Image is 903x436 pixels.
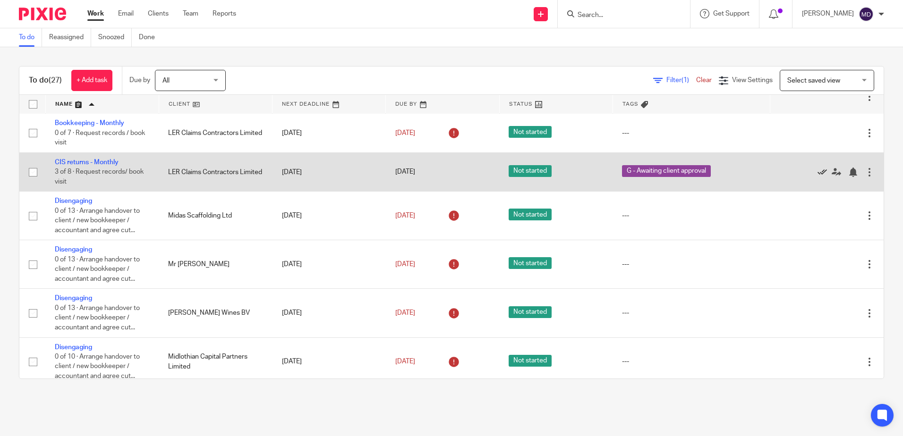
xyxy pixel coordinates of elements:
p: [PERSON_NAME] [802,9,854,18]
a: Snoozed [98,28,132,47]
span: Not started [509,209,552,220]
td: Mr [PERSON_NAME] [159,240,272,289]
span: (27) [49,76,62,84]
span: 0 of 13 · Arrange handover to client / new bookkeeper / accountant and agree cut... [55,256,140,282]
a: Clear [696,77,712,84]
span: 0 of 7 · Request records / book visit [55,130,145,146]
p: Due by [129,75,150,85]
a: Disengaging [55,246,92,253]
td: [DATE] [273,192,386,240]
span: 0 of 13 · Arrange handover to client / new bookkeeper / accountant and agree cut... [55,208,140,234]
td: [DATE] [273,114,386,152]
div: --- [622,357,760,366]
span: Not started [509,257,552,269]
span: (1) [682,77,689,84]
td: LER Claims Contractors Limited [159,152,272,191]
span: [DATE] [395,261,415,268]
input: Search [577,11,662,20]
span: All [162,77,170,84]
span: Not started [509,126,552,138]
span: Tags [622,101,639,107]
a: Reports [213,9,236,18]
a: Done [139,28,162,47]
div: --- [622,128,760,138]
td: Midas Scaffolding Ltd [159,192,272,240]
a: Team [183,9,198,18]
div: --- [622,211,760,220]
a: CIS returns - Monthly [55,159,119,166]
a: Clients [148,9,169,18]
a: Reassigned [49,28,91,47]
span: [DATE] [395,310,415,316]
td: [PERSON_NAME] Wines BV [159,289,272,337]
span: View Settings [732,77,773,84]
div: --- [622,308,760,318]
a: Disengaging [55,198,92,204]
span: [DATE] [395,130,415,136]
a: Work [87,9,104,18]
span: Get Support [713,10,750,17]
span: [DATE] [395,212,415,219]
div: --- [622,260,760,269]
a: Mark as done [818,167,832,176]
span: Not started [509,306,552,318]
span: Filter [666,77,696,84]
a: + Add task [71,70,112,91]
td: Midlothian Capital Partners Limited [159,337,272,386]
span: Not started [509,355,552,367]
span: G - Awaiting client approval [622,165,711,177]
a: Email [118,9,134,18]
a: Bookkeeping - Monthly [55,120,124,126]
a: To do [19,28,42,47]
span: 0 of 13 · Arrange handover to client / new bookkeeper / accountant and agree cut... [55,305,140,331]
td: [DATE] [273,152,386,191]
td: [DATE] [273,240,386,289]
span: [DATE] [395,358,415,365]
td: LER Claims Contractors Limited [159,114,272,152]
span: Select saved view [787,77,840,84]
img: Pixie [19,8,66,20]
span: Not started [509,165,552,177]
td: [DATE] [273,289,386,337]
img: svg%3E [859,7,874,22]
a: Disengaging [55,295,92,302]
a: Disengaging [55,344,92,351]
span: [DATE] [395,169,415,176]
h1: To do [29,75,62,85]
span: 3 of 8 · Request records/ book visit [55,169,144,185]
td: [DATE] [273,337,386,386]
span: 0 of 10 · Arrange handover to client / new bookkeeper / accountant and agree cut... [55,353,140,379]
